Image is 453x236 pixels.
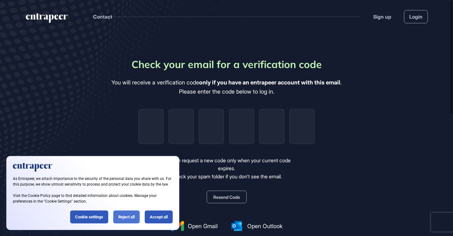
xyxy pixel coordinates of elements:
[25,13,68,25] a: entrapeer-logo
[404,10,428,23] a: Login
[199,79,340,86] b: only if you have an entrapeer account with this email
[207,191,247,203] button: Resend Code
[154,157,299,181] div: You can request a new code only when your current code expires. Check your spam folder if you don...
[171,221,218,231] a: Open Gmail
[230,221,282,231] a: Open Outlook
[93,13,112,21] button: Contact
[373,13,391,20] a: Sign up
[247,222,282,230] span: Open Outlook
[111,78,342,96] div: You will receive a verification code . Please enter the code below to log in.
[188,222,218,230] span: Open Gmail
[131,57,322,72] div: Check your email for a verification code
